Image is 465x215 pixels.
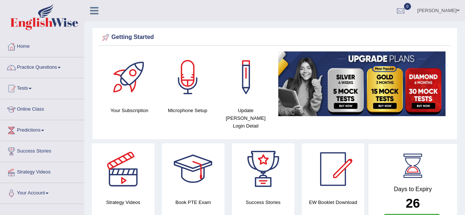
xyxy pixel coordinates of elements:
a: Tests [0,78,84,97]
a: Strategy Videos [0,162,84,180]
h4: Success Stories [232,198,294,206]
a: Success Stories [0,141,84,160]
h4: Update [PERSON_NAME] Login Detail [220,107,271,130]
h4: Microphone Setup [162,107,213,114]
h4: Your Subscription [104,107,155,114]
div: Getting Started [100,32,449,43]
img: small5.jpg [278,51,446,116]
a: Online Class [0,99,84,118]
a: Your Account [0,183,84,201]
h4: Days to Expiry [376,186,449,193]
a: Practice Questions [0,57,84,76]
span: 0 [404,3,411,10]
h4: Book PTE Exam [162,198,224,206]
a: Home [0,36,84,55]
b: 26 [406,196,420,210]
h4: EW Booklet Download [302,198,364,206]
a: Predictions [0,120,84,139]
h4: Strategy Videos [92,198,154,206]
